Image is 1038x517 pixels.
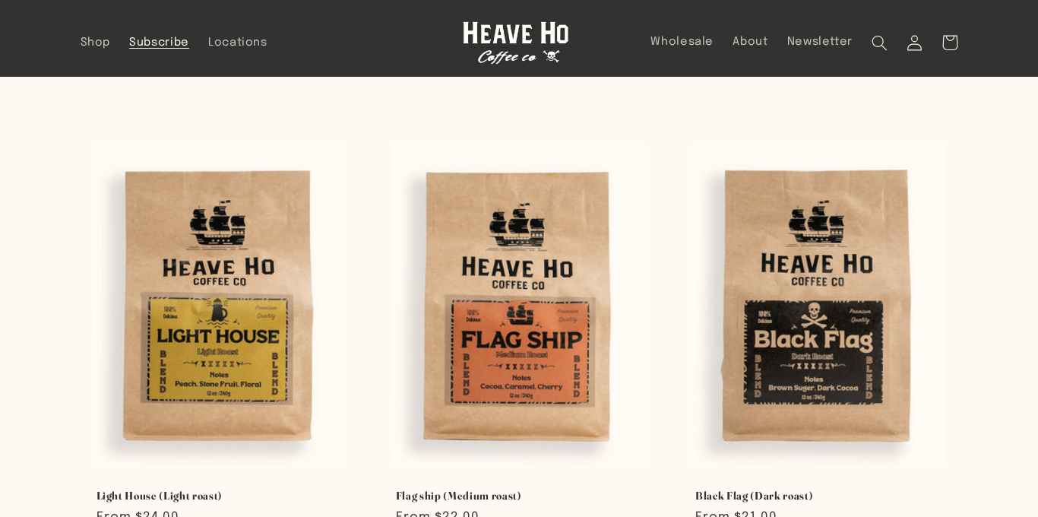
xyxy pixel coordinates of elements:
span: Subscribe [129,36,189,50]
a: Light House (Light roast) [97,489,343,503]
a: Wholesale [641,25,723,59]
span: Locations [208,36,267,50]
a: Shop [71,26,120,59]
span: Wholesale [650,35,714,49]
a: Black Flag (Dark roast) [695,489,941,503]
span: Newsletter [787,35,853,49]
a: Subscribe [120,26,199,59]
summary: Search [862,25,897,60]
a: Locations [198,26,277,59]
a: About [723,25,777,59]
span: About [733,35,767,49]
img: Heave Ho Coffee Co [463,21,569,65]
a: Newsletter [777,25,862,59]
span: Shop [81,36,111,50]
a: Flag ship (Medium roast) [396,489,642,503]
